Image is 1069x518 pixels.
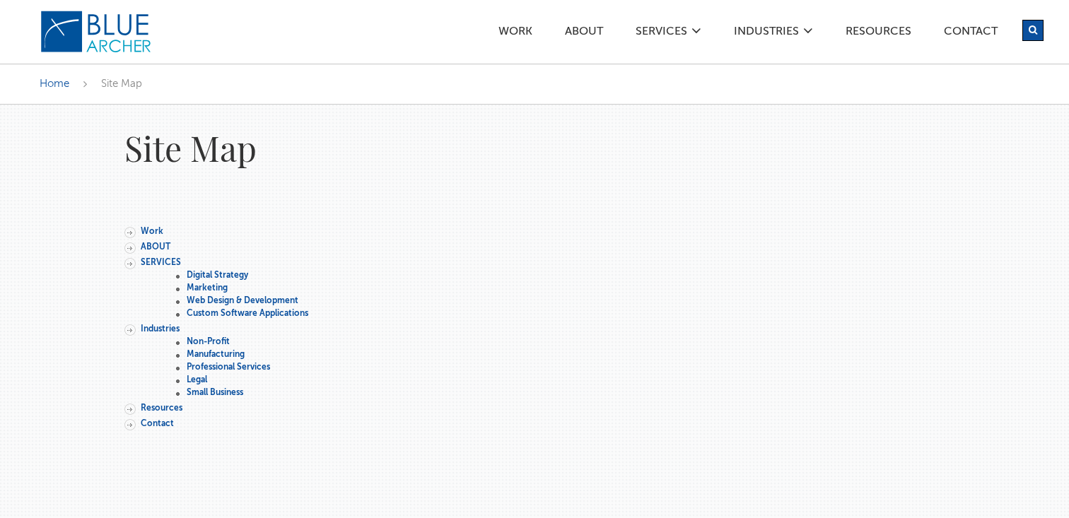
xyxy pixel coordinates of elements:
a: SERVICES [141,259,181,267]
span: Site Map [101,78,142,89]
h1: Site Map [124,126,775,170]
a: Work [498,26,533,41]
a: Resources [141,404,182,413]
a: Industries [141,325,180,334]
a: Custom Software Applications [187,310,308,318]
a: ABOUT [564,26,604,41]
a: Home [40,78,69,89]
a: SERVICES [635,26,688,41]
a: ABOUT [141,243,170,252]
img: Blue Archer Logo [40,10,153,54]
a: Web Design & Development [187,297,298,305]
a: Industries [733,26,800,41]
a: Non-Profit [187,338,230,346]
a: Resources [845,26,912,41]
a: Legal [187,376,207,384]
a: Manufacturing [187,351,245,359]
a: Professional Services [187,363,270,372]
a: Contact [141,420,174,428]
a: Marketing [187,284,228,293]
a: Small Business [187,389,243,397]
a: Digital Strategy [187,271,248,280]
a: Work [141,228,163,236]
a: Contact [943,26,998,41]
